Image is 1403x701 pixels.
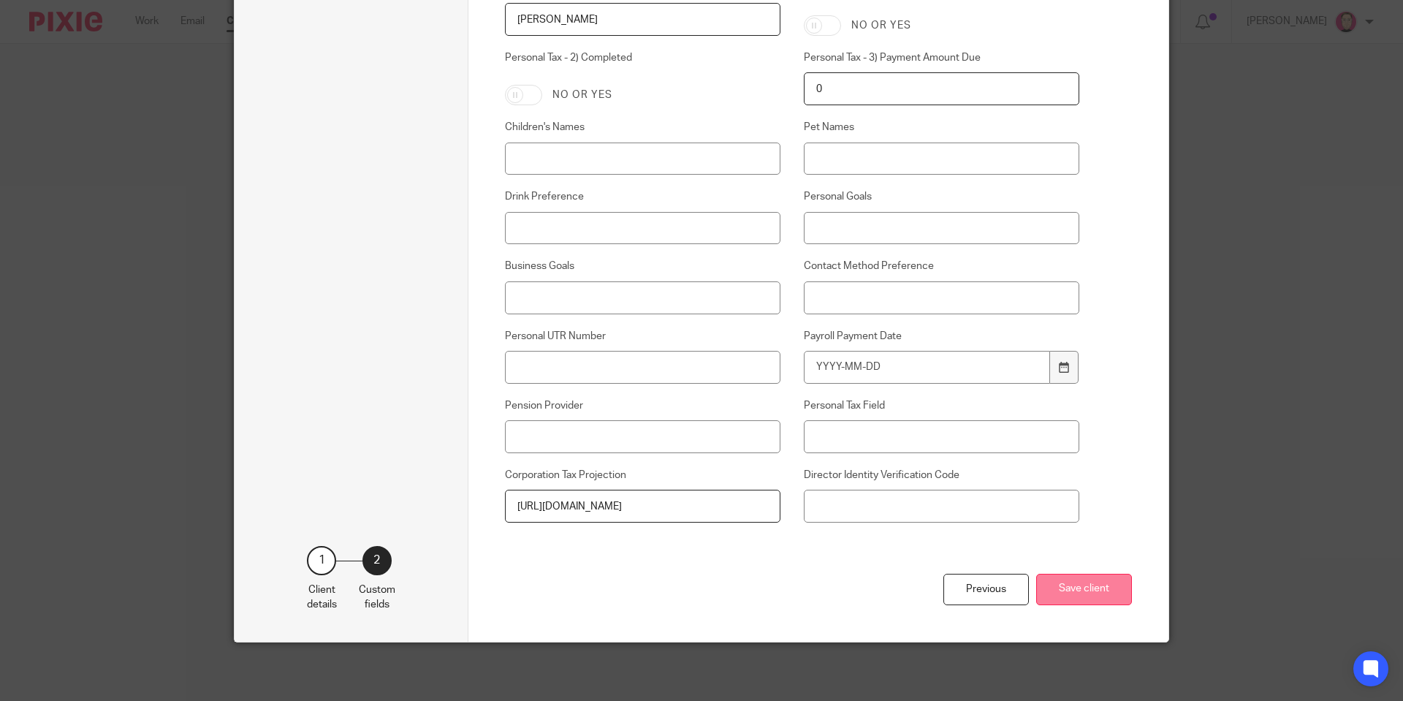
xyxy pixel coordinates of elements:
label: Business Goals [505,259,781,273]
label: Pension Provider [505,398,781,413]
label: Children's Names [505,120,781,134]
div: 2 [362,546,392,575]
label: No or yes [851,18,911,33]
label: Payroll Payment Date [804,329,1080,344]
label: Corporation Tax Projection [505,468,781,482]
input: YYYY-MM-DD [804,351,1051,384]
div: 1 [307,546,336,575]
label: Personal Tax Field [804,398,1080,413]
label: Personal Tax - 3) Payment Amount Due [804,50,1080,65]
div: Previous [943,574,1029,605]
label: Drink Preference [505,189,781,204]
button: Save client [1036,574,1132,605]
label: Contact Method Preference [804,259,1080,273]
p: Client details [307,583,337,613]
label: Personal Tax - 2) Completed [505,50,781,74]
label: Personal Goals [804,189,1080,204]
label: No or yes [552,88,612,102]
label: Director Identity Verification Code [804,468,1080,482]
p: Custom fields [359,583,395,613]
label: Pet Names [804,120,1080,134]
label: Personal UTR Number [505,329,781,344]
